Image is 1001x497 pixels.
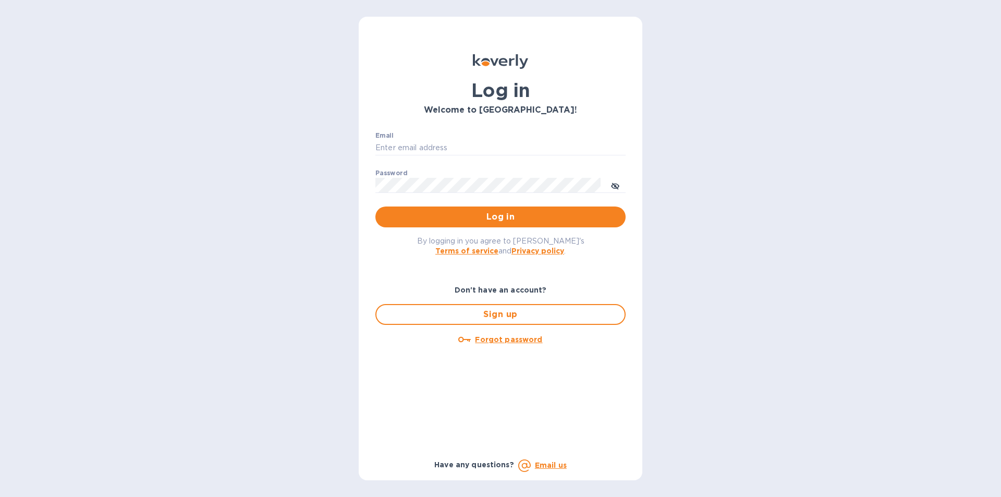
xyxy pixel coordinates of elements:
[473,54,528,69] img: Koverly
[417,237,584,255] span: By logging in you agree to [PERSON_NAME]'s and .
[434,460,514,469] b: Have any questions?
[385,308,616,321] span: Sign up
[375,105,626,115] h3: Welcome to [GEOGRAPHIC_DATA]!
[511,247,564,255] a: Privacy policy
[435,247,498,255] a: Terms of service
[375,132,394,139] label: Email
[375,207,626,227] button: Log in
[535,461,567,469] a: Email us
[384,211,617,223] span: Log in
[375,170,407,176] label: Password
[455,286,547,294] b: Don't have an account?
[375,140,626,156] input: Enter email address
[375,79,626,101] h1: Log in
[475,335,542,344] u: Forgot password
[605,175,626,196] button: toggle password visibility
[375,304,626,325] button: Sign up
